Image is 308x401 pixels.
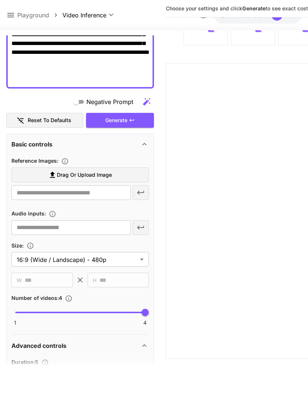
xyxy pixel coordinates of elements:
span: Number of videos : 4 [11,295,62,301]
span: Generate [105,116,127,125]
span: W [17,276,22,284]
button: Specify how many videos to generate in a single request. Each video generation will be charged se... [62,295,75,302]
span: 1 [14,319,16,326]
div: Basic controls [11,135,149,153]
label: Drag or upload image [11,167,149,183]
span: 4 [143,319,147,326]
span: Negative Prompt [86,97,133,106]
span: Video Inference [62,11,106,20]
button: Reset to defaults [6,113,83,128]
span: Audio inputs : [11,210,46,217]
a: Playground [17,11,49,20]
b: Generate [242,5,266,11]
p: Advanced controls [11,341,66,350]
button: Upload an audio file. Supported formats: .mp3, .wav, .flac, .aac, .ogg, .m4a, .wma [46,210,59,218]
span: credits left [240,12,266,18]
p: Basic controls [11,140,52,149]
button: Generate [86,113,154,128]
span: Drag or upload image [57,170,112,180]
button: Adjust the dimensions of the generated image by specifying its width and height in pixels, or sel... [24,242,37,249]
div: Advanced controls [11,337,149,355]
span: Reference Images : [11,158,58,164]
span: 16:9 (Wide / Landscape) - 480p [17,255,137,264]
span: $37.62 [221,12,240,18]
span: H [93,276,96,284]
nav: breadcrumb [17,11,62,20]
span: Size : [11,242,24,249]
button: Upload a reference image to guide the result. Supported formats: MP4, WEBM and MOV. [58,158,72,165]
